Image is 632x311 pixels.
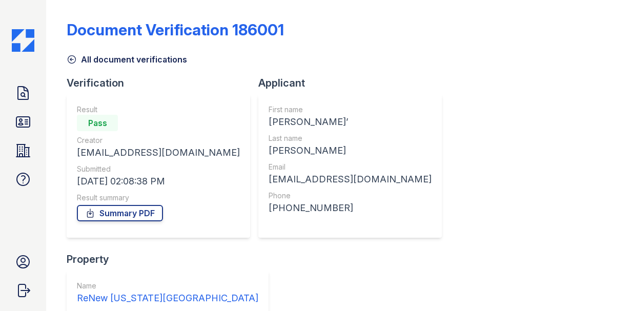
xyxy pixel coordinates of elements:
[77,205,163,221] a: Summary PDF
[77,164,240,174] div: Submitted
[269,115,432,129] div: [PERSON_NAME]’
[77,146,240,160] div: [EMAIL_ADDRESS][DOMAIN_NAME]
[258,76,450,90] div: Applicant
[269,162,432,172] div: Email
[77,174,240,189] div: [DATE] 02:08:38 PM
[12,29,34,52] img: CE_Icon_Blue-c292c112584629df590d857e76928e9f676e5b41ef8f769ba2f05ee15b207248.png
[269,201,432,215] div: [PHONE_NUMBER]
[269,105,432,115] div: First name
[269,133,432,143] div: Last name
[269,143,432,158] div: [PERSON_NAME]
[77,281,258,305] a: Name ReNew [US_STATE][GEOGRAPHIC_DATA]
[269,191,432,201] div: Phone
[77,193,240,203] div: Result summary
[67,20,284,39] div: Document Verification 186001
[67,53,187,66] a: All document verifications
[77,135,240,146] div: Creator
[589,270,622,301] iframe: chat widget
[77,281,258,291] div: Name
[77,291,258,305] div: ReNew [US_STATE][GEOGRAPHIC_DATA]
[77,105,240,115] div: Result
[77,115,118,131] div: Pass
[269,172,432,186] div: [EMAIL_ADDRESS][DOMAIN_NAME]
[67,76,258,90] div: Verification
[67,252,277,266] div: Property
